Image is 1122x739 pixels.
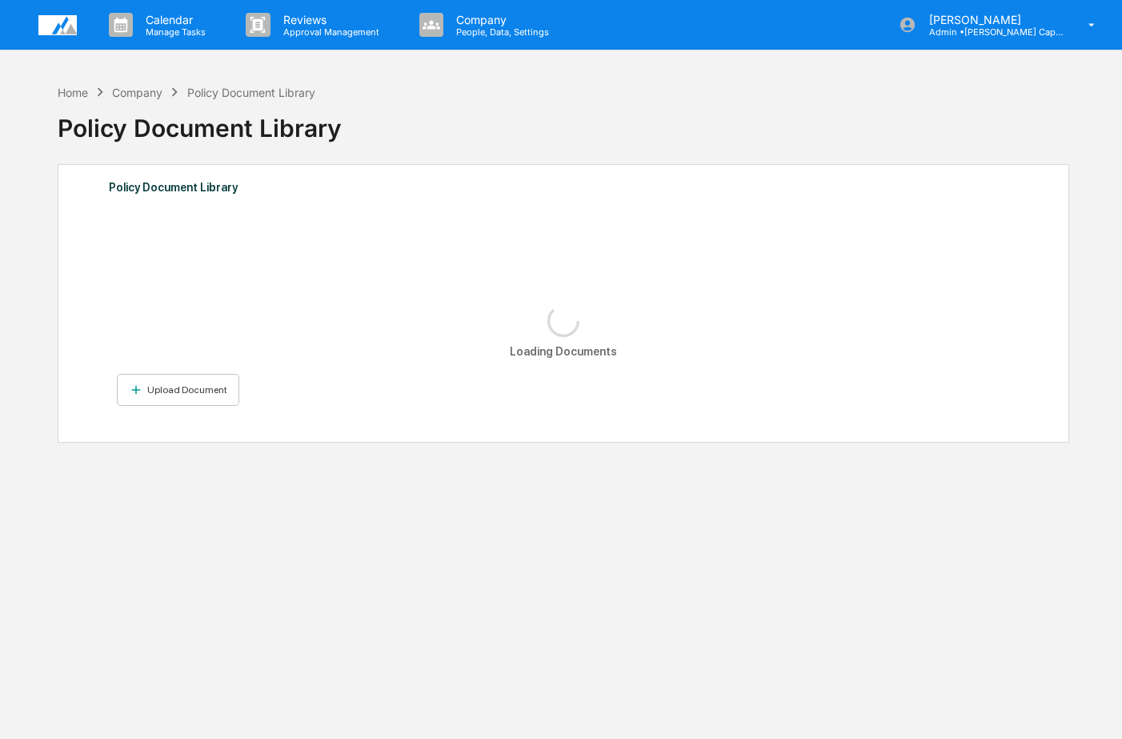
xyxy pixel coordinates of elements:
[187,86,315,99] div: Policy Document Library
[133,26,214,38] p: Manage Tasks
[112,86,162,99] div: Company
[510,345,617,358] div: Loading Documents
[270,26,387,38] p: Approval Management
[38,15,77,35] img: logo
[58,86,88,99] div: Home
[916,26,1065,38] p: Admin • [PERSON_NAME] Capital Management
[270,13,387,26] p: Reviews
[916,13,1065,26] p: [PERSON_NAME]
[144,384,227,396] div: Upload Document
[443,13,557,26] p: Company
[133,13,214,26] p: Calendar
[117,374,239,407] button: Upload Document
[443,26,557,38] p: People, Data, Settings
[109,177,1018,198] div: Policy Document Library
[58,101,1068,143] div: Policy Document Library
